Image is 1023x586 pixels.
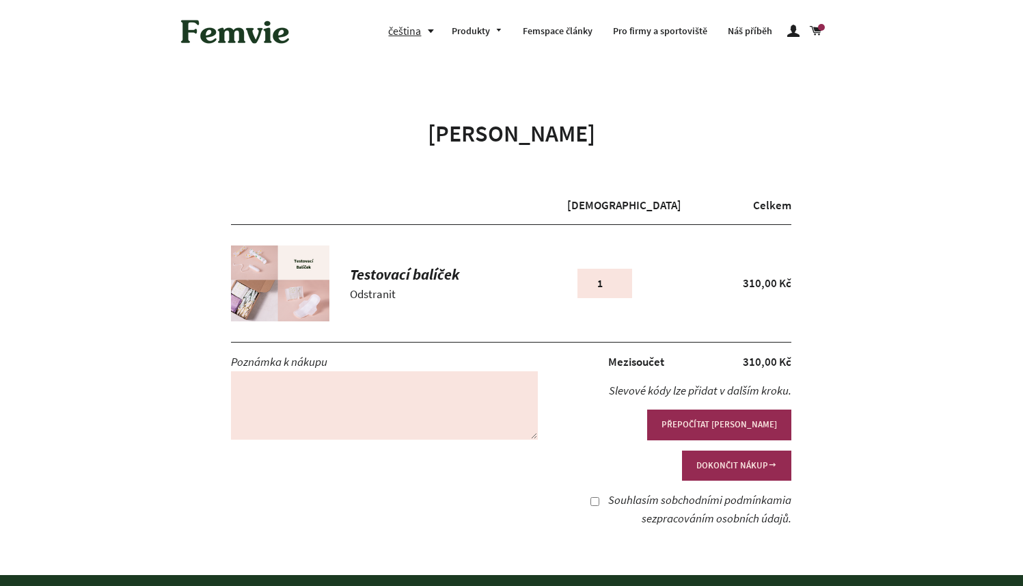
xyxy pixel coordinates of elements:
[682,451,791,481] button: DOKONČIT NÁKUP
[743,276,791,291] span: 310,00 Kč
[441,14,513,49] a: Produkty
[513,14,603,49] a: Femspace články
[652,511,789,526] a: zpracováním osobních údajů
[350,264,545,285] a: Testovací balíček
[714,353,792,371] p: 310,00 Kč
[231,354,327,369] label: Poznámka k nákupu
[608,492,791,526] label: Souhlasím s a se .
[642,196,792,215] div: Celkem
[609,383,791,398] em: Slevové kódy lze přidat v dalším kroku.
[231,118,791,150] h1: [PERSON_NAME]
[350,287,396,302] a: Odstranit
[603,14,718,49] a: Pro firmy a sportoviště
[231,245,329,321] img: Testovací balíček
[718,14,782,49] a: Náš příběh
[666,492,785,507] a: obchodními podmínkami
[567,196,642,215] div: [DEMOGRAPHIC_DATA]
[388,22,441,40] button: čeština
[647,410,791,440] button: PŘEPOČÍTAT [PERSON_NAME]
[558,353,714,371] p: Mezisoučet
[174,10,297,53] img: Femvie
